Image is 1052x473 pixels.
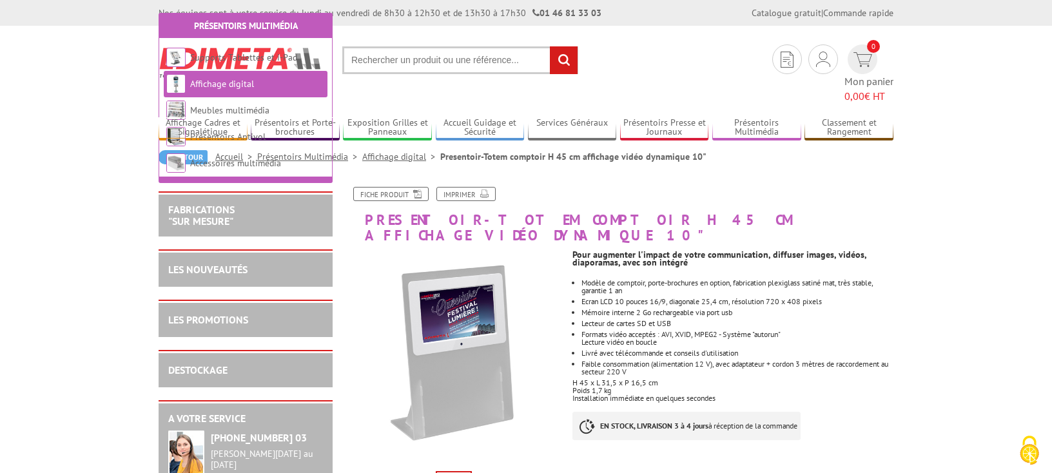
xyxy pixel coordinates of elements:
input: rechercher [550,46,578,74]
span: Mon panier [844,74,893,104]
li: Ecran LCD 10 pouces 16/9, diagonale 25,4 cm, résolution 720 x 408 pixels [581,298,893,305]
div: | [752,6,893,19]
a: DESTOCKAGE [168,363,228,376]
img: Supports Tablettes et i-Pad [166,48,186,67]
a: LES PROMOTIONS [168,313,248,326]
a: FABRICATIONS"Sur Mesure" [168,203,235,227]
a: Services Généraux [528,117,617,139]
a: Présentoirs Multimédia [194,20,298,32]
h2: A votre service [168,413,323,425]
a: Affichage digital [190,78,254,90]
input: Rechercher un produit ou une référence... [342,46,578,74]
a: Présentoirs Multimédia [712,117,801,139]
img: devis rapide [781,52,794,68]
p: Lecture vidéo en boucle [581,338,893,346]
span: € HT [844,89,893,104]
strong: 01 46 81 33 03 [532,7,601,19]
div: [PERSON_NAME][DATE] au [DATE] [211,449,323,470]
button: Cookies (fenêtre modale) [1007,429,1052,473]
p: Poids 1,7 kg [572,387,893,394]
img: Cookies (fenêtre modale) [1013,434,1046,467]
a: LES NOUVEAUTÉS [168,263,248,276]
a: Accueil Guidage et Sécurité [436,117,525,139]
a: Imprimer [436,187,496,201]
a: Exposition Grilles et Panneaux [343,117,432,139]
img: devis rapide [816,52,830,67]
p: Installation immédiate en quelques secondes [572,394,893,402]
img: affichage_digital_216405_1.jpg [346,249,563,467]
h1: Presentoir-Totem comptoir H 45 cm affichage vidéo dynamique 10" [336,187,903,243]
a: Fiche produit [353,187,429,201]
p: Formats vidéo acceptés : AVI, XVID, MPEG2 - Système "autorun" [581,331,893,338]
li: Lecteur de cartes SD et USB [581,320,893,327]
p: Livré avec télécommande et conseils d'utilisation [581,349,893,357]
a: Supports Tablettes et i-Pad [190,52,297,63]
li: Mémoire interne 2 Go rechargeable via port usb [581,309,893,316]
strong: Pour augmenter l'impact de votre communication, diffuser images, vidéos, diaporamas, avec son int... [572,249,866,268]
a: Présentoirs et Porte-brochures [251,117,340,139]
p: à réception de la commande [572,412,801,440]
li: Faible consommation (alimentation 12 V), avec adaptateur + cordon 3 mètres de raccordement au sec... [581,360,893,376]
a: Commande rapide [823,7,893,19]
li: Presentoir-Totem comptoir H 45 cm affichage vidéo dynamique 10" [440,150,706,163]
p: H 45 x L 31,5 x P 16,5 cm [572,379,893,387]
div: Nos équipes sont à votre service du lundi au vendredi de 8h30 à 12h30 et de 13h30 à 17h30 [159,6,601,19]
strong: [PHONE_NUMBER] 03 [211,431,307,444]
span: 0,00 [844,90,864,102]
a: Affichage digital [362,151,440,162]
a: Catalogue gratuit [752,7,821,19]
strong: EN STOCK, LIVRAISON 3 à 4 jours [600,421,708,430]
img: devis rapide [853,52,872,67]
a: Classement et Rangement [804,117,893,139]
a: Accessoires multimédia [190,157,281,169]
img: Accessoires multimédia [166,153,186,173]
li: Modèle de comptoir, porte-brochures en option, fabrication plexiglass satiné mat, très stable, ga... [581,279,893,294]
a: Meubles multimédia [190,104,269,116]
a: Présentoirs Presse et Journaux [620,117,709,139]
img: Affichage digital [166,74,186,93]
img: Meubles multimédia [166,101,186,120]
span: 0 [867,40,880,53]
a: devis rapide 0 Mon panier 0,00€ HT [844,44,893,104]
a: Affichage Cadres et Signalétique [159,117,248,139]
